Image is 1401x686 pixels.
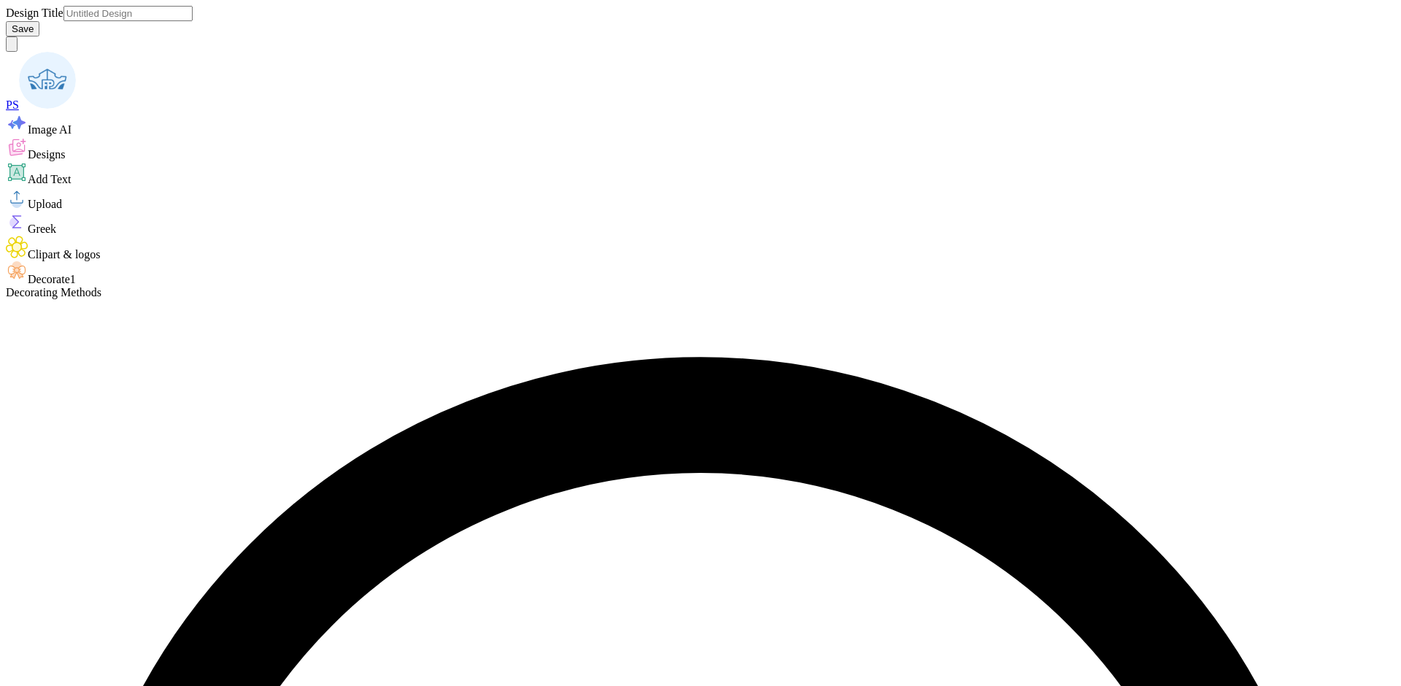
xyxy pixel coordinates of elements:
[28,123,72,136] span: Image AI
[6,99,76,111] a: PS
[70,273,76,285] span: 1
[28,173,71,185] span: Add Text
[19,52,76,109] img: Pavan Sai Polakam
[28,148,66,161] span: Designs
[6,7,63,19] label: Design Title
[63,6,193,21] input: Untitled Design
[28,273,70,285] span: Decorate
[28,198,62,210] span: Upload
[6,21,39,36] button: Save
[28,223,56,235] span: Greek
[6,99,19,111] span: PS
[28,248,101,261] span: Clipart & logos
